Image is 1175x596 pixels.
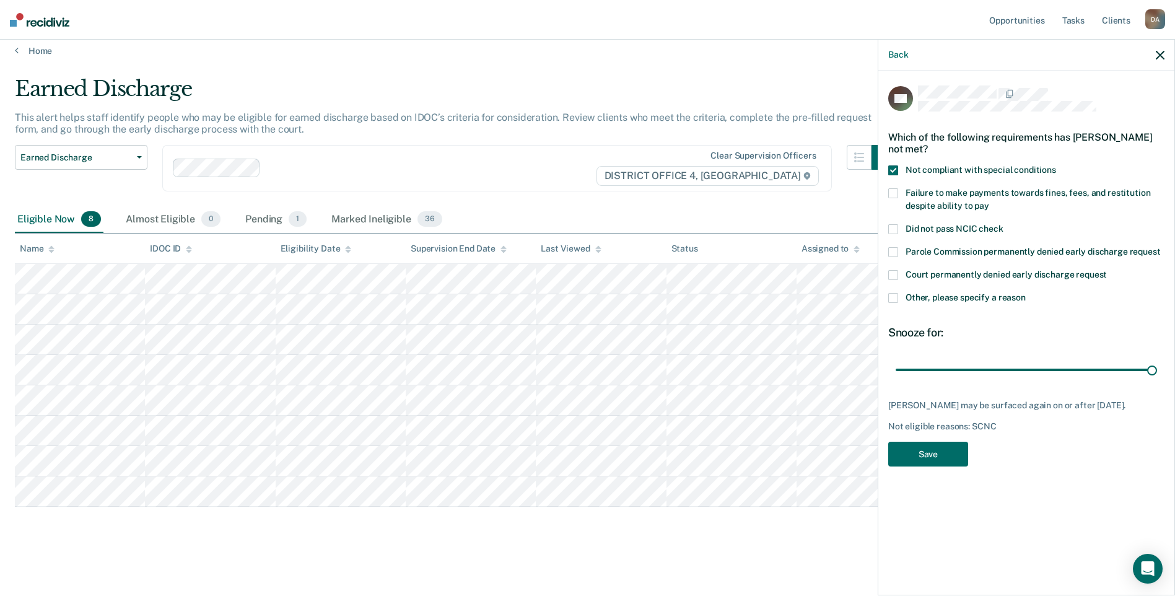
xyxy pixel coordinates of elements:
[906,292,1026,302] span: Other, please specify a reason
[15,45,1160,56] a: Home
[888,400,1164,411] div: [PERSON_NAME] may be surfaced again on or after [DATE].
[888,50,908,60] button: Back
[710,151,816,161] div: Clear supervision officers
[906,224,1003,234] span: Did not pass NCIC check
[411,243,507,254] div: Supervision End Date
[802,243,860,254] div: Assigned to
[417,211,442,227] span: 36
[888,326,1164,340] div: Snooze for:
[1145,9,1165,29] div: D A
[1133,554,1163,584] div: Open Intercom Messenger
[329,206,444,234] div: Marked Ineligible
[888,421,1164,432] div: Not eligible reasons: SCNC
[541,243,601,254] div: Last Viewed
[888,121,1164,165] div: Which of the following requirements has [PERSON_NAME] not met?
[888,442,968,467] button: Save
[201,211,221,227] span: 0
[906,188,1150,211] span: Failure to make payments towards fines, fees, and restitution despite ability to pay
[10,13,69,27] img: Recidiviz
[906,270,1107,279] span: Court permanently denied early discharge request
[906,165,1056,175] span: Not compliant with special conditions
[15,112,871,135] p: This alert helps staff identify people who may be eligible for earned discharge based on IDOC’s c...
[20,152,132,163] span: Earned Discharge
[15,206,103,234] div: Eligible Now
[906,247,1161,256] span: Parole Commission permanently denied early discharge request
[596,166,819,186] span: DISTRICT OFFICE 4, [GEOGRAPHIC_DATA]
[289,211,307,227] span: 1
[150,243,192,254] div: IDOC ID
[15,76,896,112] div: Earned Discharge
[243,206,309,234] div: Pending
[20,243,55,254] div: Name
[281,243,352,254] div: Eligibility Date
[671,243,698,254] div: Status
[123,206,223,234] div: Almost Eligible
[81,211,101,227] span: 8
